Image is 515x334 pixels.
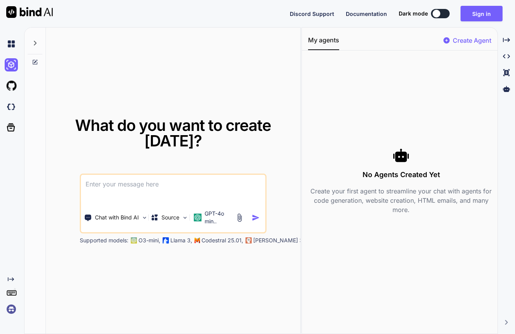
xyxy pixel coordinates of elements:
[163,237,169,244] img: Llama2
[182,214,188,221] img: Pick Models
[308,35,339,50] button: My agents
[453,36,491,45] p: Create Agent
[308,186,494,214] p: Create your first agent to streamline your chat with agents for code generation, website creation...
[201,237,243,244] p: Codestral 25.01,
[170,237,192,244] p: Llama 3,
[5,79,18,92] img: githubLight
[138,237,160,244] p: O3-mini,
[399,10,428,17] span: Dark mode
[6,6,53,18] img: Bind AI
[290,10,334,17] span: Discord Support
[131,237,137,244] img: GPT-4
[346,10,387,18] button: Documentation
[235,213,244,222] img: attachment
[253,237,329,244] p: [PERSON_NAME] 3.7 Sonnet,
[461,6,503,21] button: Sign in
[205,210,232,225] p: GPT-4o min..
[308,169,494,180] h3: No Agents Created Yet
[141,214,148,221] img: Pick Tools
[290,10,334,18] button: Discord Support
[161,214,179,221] p: Source
[5,37,18,50] img: chat
[194,238,200,243] img: Mistral-AI
[346,10,387,17] span: Documentation
[5,58,18,71] img: ai-studio
[5,303,18,316] img: signin
[80,237,128,244] p: Supported models:
[194,214,201,221] img: GPT-4o mini
[5,100,18,113] img: darkCloudIdeIcon
[95,214,139,221] p: Chat with Bind AI
[252,214,260,222] img: icon
[75,116,271,150] span: What do you want to create [DATE]?
[245,237,252,244] img: claude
